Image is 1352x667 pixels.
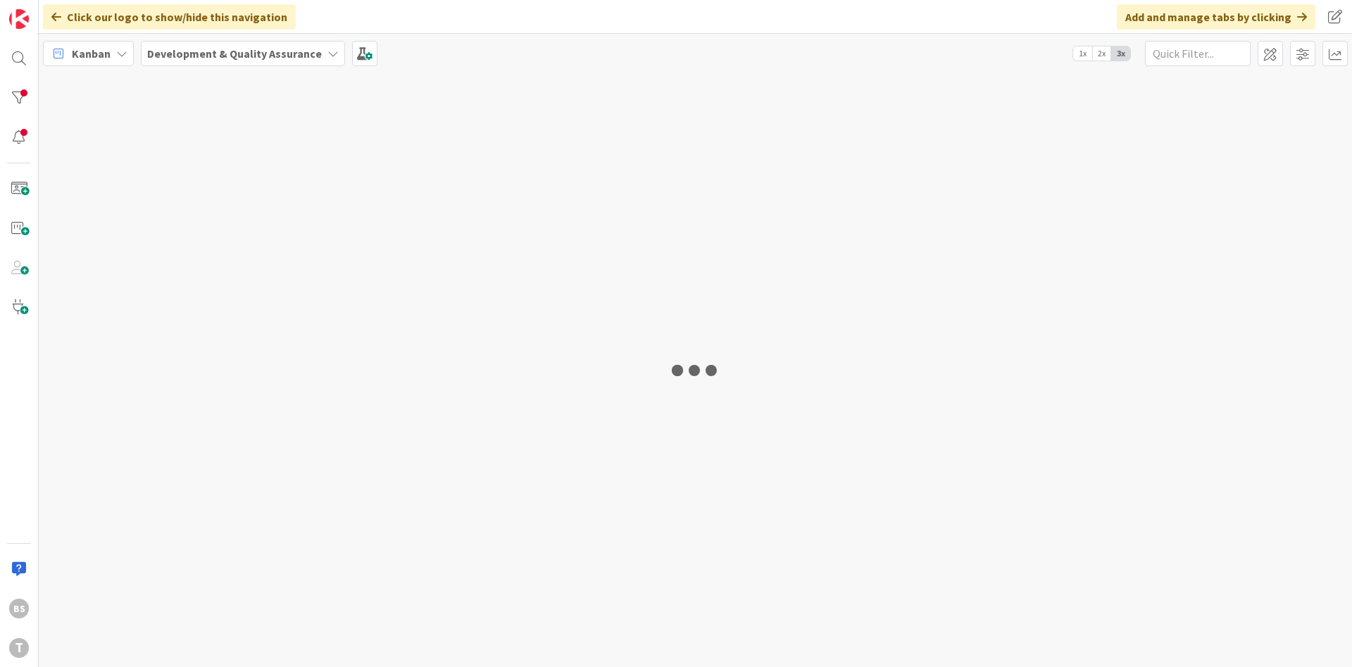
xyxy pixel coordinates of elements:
div: BS [9,599,29,618]
span: 1x [1073,46,1092,61]
div: T [9,638,29,658]
span: Kanban [72,45,111,62]
div: Add and manage tabs by clicking [1117,4,1315,30]
div: Click our logo to show/hide this navigation [43,4,296,30]
span: 3x [1111,46,1130,61]
img: Visit kanbanzone.com [9,9,29,29]
input: Quick Filter... [1145,41,1251,66]
b: Development & Quality Assurance [147,46,322,61]
span: 2x [1092,46,1111,61]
